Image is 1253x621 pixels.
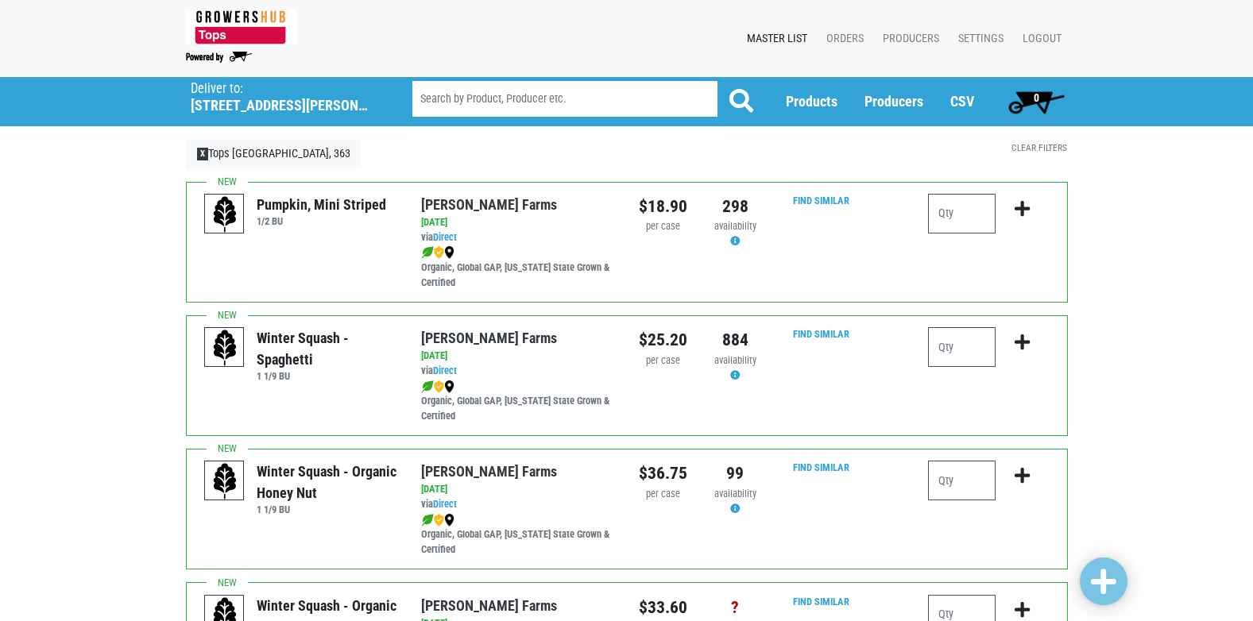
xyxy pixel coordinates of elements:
[191,77,384,114] span: Tops Fayetteville, 363 (5351 N Burdick St, Fayetteville, NY 13066, USA)
[421,379,614,424] div: Organic, Global GAP, [US_STATE] State Grown & Certified
[186,52,252,63] img: Powered by Big Wheelbarrow
[257,461,397,503] div: Winter Squash - Organic Honey Nut
[1034,91,1039,104] span: 0
[814,24,870,54] a: Orders
[412,81,717,117] input: Search by Product, Producer etc.
[870,24,946,54] a: Producers
[714,220,756,232] span: availability
[928,194,996,233] input: Qty
[793,596,849,607] a: Find Similar
[434,514,444,526] img: safety-e55c860ca8c00a9c171001a62a92dabd.png
[714,354,756,366] span: availability
[639,219,687,234] div: per case
[433,231,457,243] a: Direct
[421,246,434,259] img: leaf-e5c59151409436ccce96b2ca1b28e03c.png
[946,24,1010,54] a: Settings
[444,246,454,259] img: map_marker-0e94453035b3232a4d21701695807de9.png
[639,461,687,486] div: $36.75
[711,194,760,219] div: 298
[257,370,397,382] h6: 1 1/9 BU
[433,498,457,510] a: Direct
[421,512,614,557] div: Organic, Global GAP, [US_STATE] State Grown & Certified
[714,488,756,499] span: availability
[257,215,386,227] h6: 1/2 BU
[434,246,444,259] img: safety-e55c860ca8c00a9c171001a62a92dabd.png
[444,514,454,526] img: map_marker-0e94453035b3232a4d21701695807de9.png
[421,482,614,497] div: [DATE]
[928,461,996,500] input: Qty
[421,463,557,480] a: [PERSON_NAME] Farms
[950,93,974,110] a: CSV
[1011,142,1067,153] a: Clear Filters
[864,93,923,110] a: Producers
[421,215,614,230] div: [DATE]
[191,81,372,97] p: Deliver to:
[928,327,996,367] input: Qty
[421,330,557,346] a: [PERSON_NAME] Farms
[639,194,687,219] div: $18.90
[444,380,454,393] img: map_marker-0e94453035b3232a4d21701695807de9.png
[186,10,296,44] img: 279edf242af8f9d49a69d9d2afa010fb.png
[421,380,434,393] img: leaf-e5c59151409436ccce96b2ca1b28e03c.png
[421,364,614,379] div: via
[205,461,245,501] img: placeholder-variety-43d6402dacf2d531de610a020419775a.svg
[257,503,397,515] h6: 1 1/9 BU
[205,195,245,234] img: placeholder-variety-43d6402dacf2d531de610a020419775a.svg
[421,497,614,512] div: via
[639,595,687,620] div: $33.60
[711,595,760,620] div: ?
[711,461,760,486] div: 99
[1001,86,1072,118] a: 0
[191,97,372,114] h5: [STREET_ADDRESS][PERSON_NAME]
[186,139,362,169] a: XTops [GEOGRAPHIC_DATA], 363
[639,353,687,368] div: per case
[205,328,245,368] img: placeholder-variety-43d6402dacf2d531de610a020419775a.svg
[793,195,849,206] a: Find Similar
[433,364,457,376] a: Direct
[639,487,687,502] div: per case
[421,597,557,614] a: [PERSON_NAME] Farms
[421,349,614,364] div: [DATE]
[257,194,386,215] div: Pumpkin, Mini Striped
[421,245,614,291] div: Organic, Global GAP, [US_STATE] State Grown & Certified
[734,24,814,54] a: Master List
[793,461,849,473] a: Find Similar
[711,327,760,353] div: 884
[421,514,434,526] img: leaf-e5c59151409436ccce96b2ca1b28e03c.png
[257,327,397,370] div: Winter Squash - Spaghetti
[434,380,444,393] img: safety-e55c860ca8c00a9c171001a62a92dabd.png
[786,93,837,110] a: Products
[421,196,557,213] a: [PERSON_NAME] Farms
[793,328,849,340] a: Find Similar
[1010,24,1068,54] a: Logout
[421,230,614,245] div: via
[197,148,209,160] span: X
[639,327,687,353] div: $25.20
